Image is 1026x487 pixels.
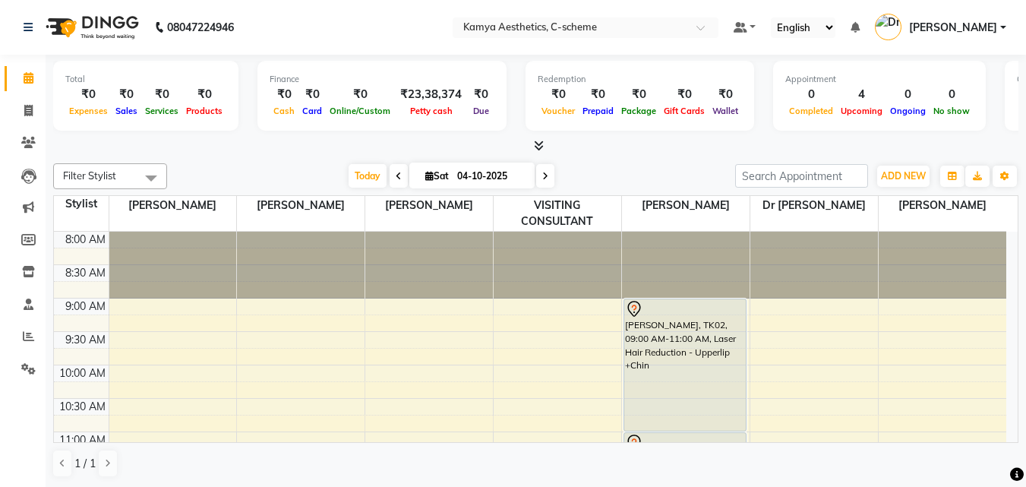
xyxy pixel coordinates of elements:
span: ADD NEW [881,170,926,182]
div: ₹23,38,374 [394,86,468,103]
div: ₹0 [298,86,326,103]
div: ₹0 [65,86,112,103]
div: 10:30 AM [56,399,109,415]
span: [PERSON_NAME] [909,20,997,36]
span: VISITING CONSULTANT [494,196,621,231]
div: 9:30 AM [62,332,109,348]
span: Voucher [538,106,579,116]
span: Completed [785,106,837,116]
b: 08047224946 [167,6,234,49]
span: Due [469,106,493,116]
div: 8:30 AM [62,265,109,281]
button: ADD NEW [877,166,930,187]
span: Wallet [709,106,742,116]
div: ₹0 [112,86,141,103]
span: Card [298,106,326,116]
span: Prepaid [579,106,617,116]
span: Petty cash [406,106,456,116]
span: Package [617,106,660,116]
span: Upcoming [837,106,886,116]
span: Filter Stylist [63,169,116,182]
div: ₹0 [468,86,494,103]
div: [PERSON_NAME], TK02, 09:00 AM-11:00 AM, Laser Hair Reduction - Upperlip +Chin [624,299,746,431]
span: Sales [112,106,141,116]
span: Services [141,106,182,116]
span: Sat [421,170,453,182]
span: Cash [270,106,298,116]
span: [PERSON_NAME] [109,196,237,215]
input: Search Appointment [735,164,868,188]
span: Expenses [65,106,112,116]
div: Total [65,73,226,86]
div: Redemption [538,73,742,86]
div: 0 [785,86,837,103]
span: Today [349,164,387,188]
div: Stylist [54,196,109,212]
span: [PERSON_NAME] [237,196,365,215]
div: Finance [270,73,494,86]
input: 2025-10-04 [453,165,529,188]
div: 11:00 AM [56,432,109,448]
img: Dr Tanvi Ahmed [875,14,901,40]
div: ₹0 [270,86,298,103]
span: Online/Custom [326,106,394,116]
div: ₹0 [538,86,579,103]
span: No show [930,106,974,116]
span: [PERSON_NAME] [622,196,750,215]
div: ₹0 [660,86,709,103]
div: 0 [886,86,930,103]
span: Ongoing [886,106,930,116]
div: 4 [837,86,886,103]
div: 10:00 AM [56,365,109,381]
div: ₹0 [579,86,617,103]
div: ₹0 [326,86,394,103]
div: ₹0 [617,86,660,103]
span: [PERSON_NAME] [365,196,493,215]
img: logo [39,6,143,49]
div: 8:00 AM [62,232,109,248]
div: ₹0 [182,86,226,103]
div: Appointment [785,73,974,86]
span: Products [182,106,226,116]
span: 1 / 1 [74,456,96,472]
span: [PERSON_NAME] [879,196,1006,215]
span: Dr [PERSON_NAME] [750,196,878,215]
div: ₹0 [709,86,742,103]
div: ₹0 [141,86,182,103]
span: Gift Cards [660,106,709,116]
div: 0 [930,86,974,103]
div: 9:00 AM [62,299,109,315]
